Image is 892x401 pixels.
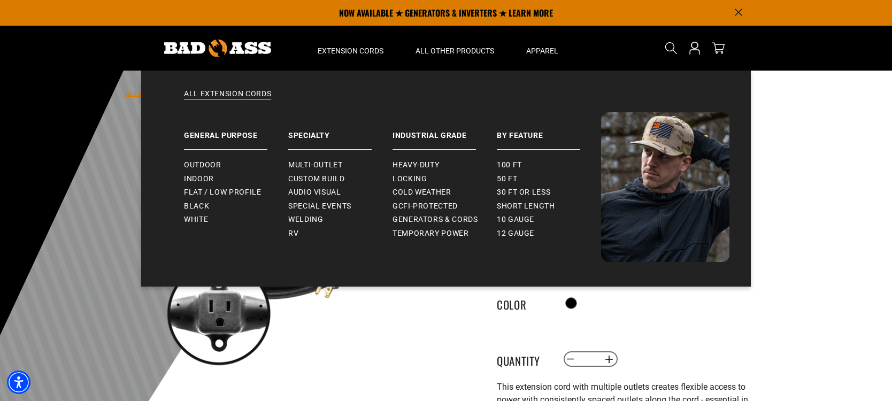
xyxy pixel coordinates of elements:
[288,213,393,227] a: Welding
[184,112,288,150] a: General Purpose
[393,215,478,225] span: Generators & Cords
[184,213,288,227] a: White
[393,229,469,238] span: Temporary Power
[399,26,510,71] summary: All Other Products
[288,215,323,225] span: Welding
[393,202,458,211] span: GCFI-Protected
[288,202,351,211] span: Special Events
[497,215,534,225] span: 10 gauge
[288,186,393,199] a: Audio Visual
[686,26,703,71] a: Open this option
[288,227,393,241] a: RV
[497,296,550,310] legend: Color
[601,112,729,262] img: Bad Ass Extension Cords
[184,199,288,213] a: Black
[526,46,558,56] span: Apparel
[288,188,341,197] span: Audio Visual
[393,227,497,241] a: Temporary Power
[288,112,393,150] a: Specialty
[7,371,30,394] div: Accessibility Menu
[288,174,345,184] span: Custom Build
[663,40,680,57] summary: Search
[393,199,497,213] a: GCFI-Protected
[710,42,727,55] a: cart
[497,229,534,238] span: 12 gauge
[184,186,288,199] a: Flat / Low Profile
[393,160,439,170] span: Heavy-Duty
[497,227,601,241] a: 12 gauge
[393,112,497,150] a: Industrial Grade
[497,172,601,186] a: 50 ft
[318,46,383,56] span: Extension Cords
[393,174,427,184] span: Locking
[393,172,497,186] a: Locking
[497,112,601,150] a: By Feature
[184,160,221,170] span: Outdoor
[288,158,393,172] a: Multi-Outlet
[497,186,601,199] a: 30 ft or less
[288,172,393,186] a: Custom Build
[497,158,601,172] a: 100 ft
[497,174,517,184] span: 50 ft
[497,188,550,197] span: 30 ft or less
[288,160,343,170] span: Multi-Outlet
[164,40,271,57] img: Bad Ass Extension Cords
[510,26,574,71] summary: Apparel
[393,213,497,227] a: Generators & Cords
[184,202,209,211] span: Black
[416,46,494,56] span: All Other Products
[497,213,601,227] a: 10 gauge
[288,229,298,238] span: RV
[184,188,262,197] span: Flat / Low Profile
[184,158,288,172] a: Outdoor
[184,174,214,184] span: Indoor
[497,352,550,366] label: Quantity
[497,160,522,170] span: 100 ft
[393,158,497,172] a: Heavy-Duty
[184,172,288,186] a: Indoor
[125,87,375,99] nav: breadcrumbs
[497,199,601,213] a: Short Length
[393,186,497,199] a: Cold Weather
[302,26,399,71] summary: Extension Cords
[497,202,555,211] span: Short Length
[184,215,208,225] span: White
[288,199,393,213] a: Special Events
[125,90,197,97] a: Bad Ass Extension Cords
[163,89,729,112] a: All Extension Cords
[393,188,451,197] span: Cold Weather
